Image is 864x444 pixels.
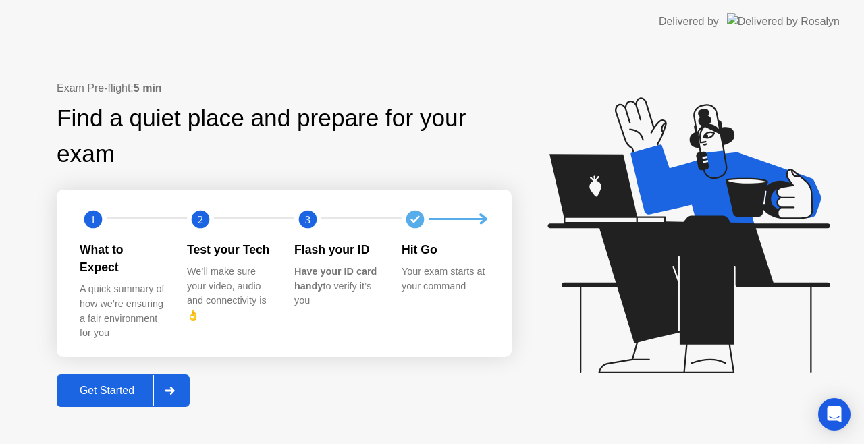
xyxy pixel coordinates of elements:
text: 3 [305,213,310,225]
button: Get Started [57,374,190,407]
div: Test your Tech [187,241,273,258]
div: Delivered by [659,13,719,30]
img: Delivered by Rosalyn [727,13,840,29]
div: What to Expect [80,241,165,277]
div: to verify it’s you [294,265,380,308]
text: 1 [90,213,96,225]
div: Hit Go [402,241,487,258]
div: Exam Pre-flight: [57,80,512,96]
b: 5 min [134,82,162,94]
text: 2 [198,213,203,225]
div: We’ll make sure your video, audio and connectivity is 👌 [187,265,273,323]
b: Have your ID card handy [294,266,377,292]
div: A quick summary of how we’re ensuring a fair environment for you [80,282,165,340]
div: Get Started [61,385,153,397]
div: Open Intercom Messenger [818,398,850,431]
div: Your exam starts at your command [402,265,487,294]
div: Find a quiet place and prepare for your exam [57,101,512,172]
div: Flash your ID [294,241,380,258]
